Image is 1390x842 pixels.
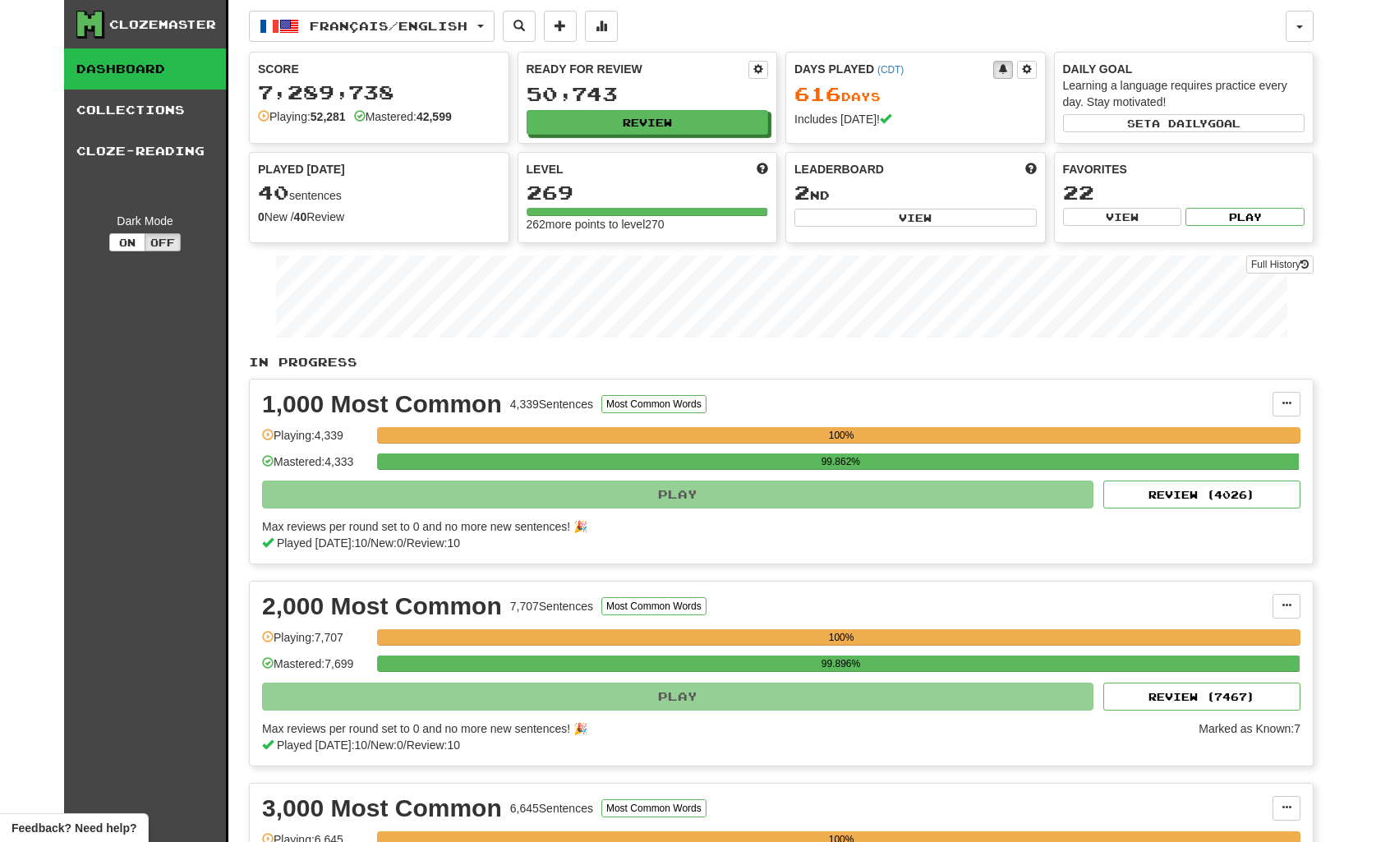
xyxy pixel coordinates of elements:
[1063,61,1305,77] div: Daily Goal
[382,656,1300,672] div: 99.896%
[258,82,500,103] div: 7,289,738
[527,110,769,135] button: Review
[262,427,369,454] div: Playing: 4,339
[262,796,502,821] div: 3,000 Most Common
[1103,683,1300,711] button: Review (7467)
[794,111,1037,127] div: Includes [DATE]!
[262,720,1189,737] div: Max reviews per round set to 0 and no more new sentences! 🎉
[510,396,593,412] div: 4,339 Sentences
[262,518,1291,535] div: Max reviews per round set to 0 and no more new sentences! 🎉
[1025,161,1037,177] span: This week in points, UTC
[109,16,216,33] div: Clozemaster
[311,110,346,123] strong: 52,281
[1063,77,1305,110] div: Learning a language requires practice every day. Stay motivated!
[757,161,768,177] span: Score more points to level up
[503,11,536,42] button: Search sentences
[371,738,403,752] span: New: 0
[258,181,289,204] span: 40
[1152,117,1208,129] span: a daily
[64,131,226,172] a: Cloze-Reading
[382,453,1299,470] div: 99.862%
[794,82,841,105] span: 616
[367,738,371,752] span: /
[601,395,707,413] button: Most Common Words
[145,233,181,251] button: Off
[877,64,904,76] a: (CDT)
[403,738,407,752] span: /
[544,11,577,42] button: Add sentence to collection
[258,182,500,204] div: sentences
[1063,114,1305,132] button: Seta dailygoal
[262,481,1093,508] button: Play
[417,110,452,123] strong: 42,599
[794,61,993,77] div: Days Played
[249,11,495,42] button: Français/English
[294,210,307,223] strong: 40
[527,161,564,177] span: Level
[794,84,1037,105] div: Day s
[258,108,346,125] div: Playing:
[407,738,460,752] span: Review: 10
[258,210,265,223] strong: 0
[794,209,1037,227] button: View
[262,683,1093,711] button: Play
[1246,255,1314,274] a: Full History
[527,84,769,104] div: 50,743
[109,233,145,251] button: On
[527,182,769,203] div: 269
[1185,208,1305,226] button: Play
[382,629,1300,646] div: 100%
[277,738,367,752] span: Played [DATE]: 10
[371,536,403,550] span: New: 0
[258,161,345,177] span: Played [DATE]
[585,11,618,42] button: More stats
[262,392,502,416] div: 1,000 Most Common
[407,536,460,550] span: Review: 10
[12,820,136,836] span: Open feedback widget
[527,61,749,77] div: Ready for Review
[601,799,707,817] button: Most Common Words
[510,800,593,817] div: 6,645 Sentences
[64,90,226,131] a: Collections
[367,536,371,550] span: /
[382,427,1300,444] div: 100%
[249,354,1314,370] p: In Progress
[794,181,810,204] span: 2
[258,209,500,225] div: New / Review
[1063,182,1305,203] div: 22
[403,536,407,550] span: /
[262,594,502,619] div: 2,000 Most Common
[354,108,452,125] div: Mastered:
[76,213,214,229] div: Dark Mode
[1063,208,1182,226] button: View
[64,48,226,90] a: Dashboard
[262,453,369,481] div: Mastered: 4,333
[510,598,593,614] div: 7,707 Sentences
[262,629,369,656] div: Playing: 7,707
[794,182,1037,204] div: nd
[262,656,369,683] div: Mastered: 7,699
[1063,161,1305,177] div: Favorites
[258,61,500,77] div: Score
[277,536,367,550] span: Played [DATE]: 10
[601,597,707,615] button: Most Common Words
[794,161,884,177] span: Leaderboard
[310,19,467,33] span: Français / English
[1199,720,1300,753] div: Marked as Known: 7
[1103,481,1300,508] button: Review (4026)
[527,216,769,232] div: 262 more points to level 270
